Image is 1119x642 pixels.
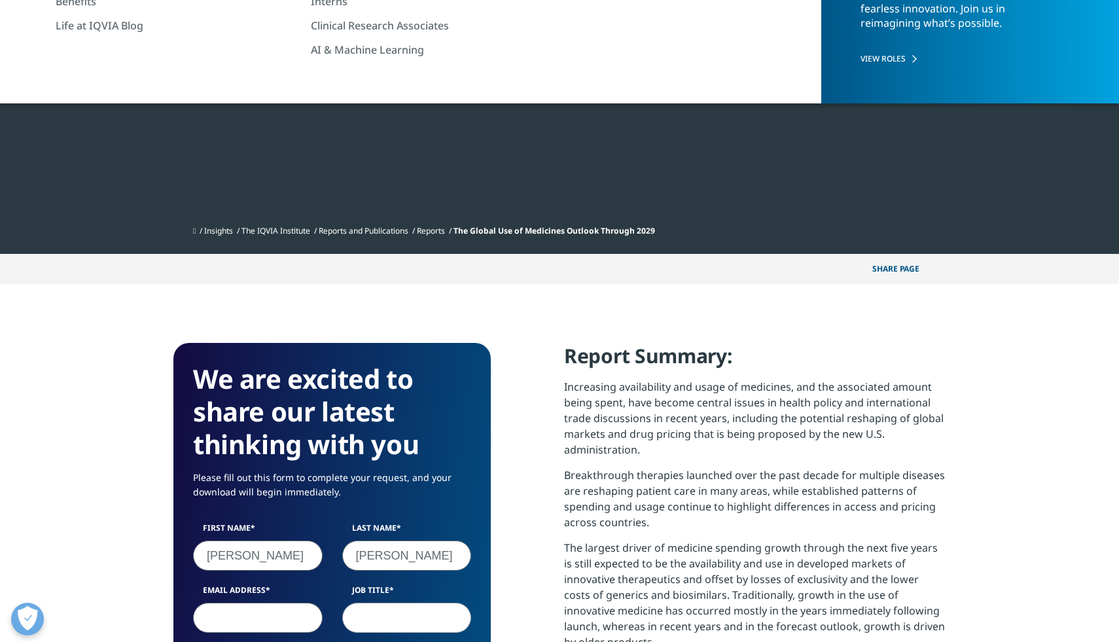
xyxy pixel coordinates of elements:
button: Open Preferences [11,603,44,635]
p: Increasing availability and usage of medicines, and the associated amount being spent, have becom... [564,379,946,467]
label: Last Name [342,522,472,541]
a: Insights [204,225,233,236]
label: Email Address [193,584,323,603]
a: AI & Machine Learning [311,43,545,57]
label: Job Title [342,584,472,603]
span: The Global Use of Medicines Outlook Through 2029 [453,225,655,236]
a: VIEW ROLES [861,53,1073,64]
label: First Name [193,522,323,541]
h4: Report Summary: [564,343,946,379]
a: The IQVIA Institute [241,225,310,236]
a: Reports and Publications [319,225,408,236]
a: Life at IQVIA Blog [56,18,290,33]
p: Please fill out this form to complete your request, and your download will begin immediately. [193,471,471,509]
h3: We are excited to share our latest thinking with you [193,363,471,461]
a: Reports [417,225,445,236]
a: Clinical Research Associates [311,18,545,33]
p: Breakthrough therapies launched over the past decade for multiple diseases are reshaping patient ... [564,467,946,540]
p: Share PAGE [862,254,946,284]
button: Share PAGEShare PAGE [862,254,946,284]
